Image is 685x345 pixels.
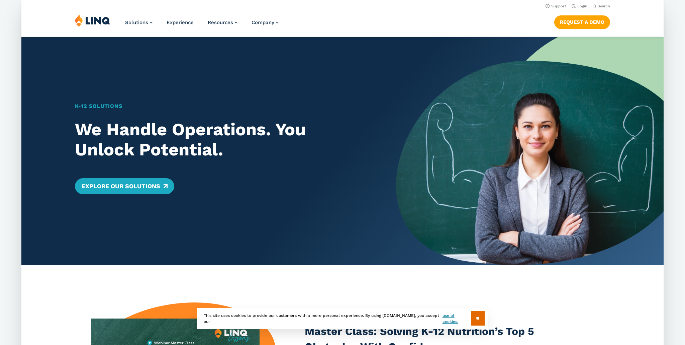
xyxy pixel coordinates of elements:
[252,19,279,25] a: Company
[167,19,194,25] a: Experience
[554,14,610,29] nav: Button Navigation
[396,37,664,265] img: Home Banner
[75,102,370,110] h1: K‑12 Solutions
[252,19,274,25] span: Company
[208,19,237,25] a: Resources
[125,14,279,36] nav: Primary Navigation
[546,4,566,8] a: Support
[125,19,148,25] span: Solutions
[443,313,471,325] a: use of cookies.
[75,178,174,194] a: Explore Our Solutions
[75,120,370,160] h2: We Handle Operations. You Unlock Potential.
[554,15,610,29] a: Request a Demo
[208,19,233,25] span: Resources
[125,19,153,25] a: Solutions
[593,4,610,9] button: Open Search Bar
[598,4,610,8] span: Search
[75,14,110,27] img: LINQ | K‑12 Software
[21,2,664,9] nav: Utility Navigation
[572,4,587,8] a: Login
[197,308,488,329] div: This site uses cookies to provide our customers with a more personal experience. By using [DOMAIN...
